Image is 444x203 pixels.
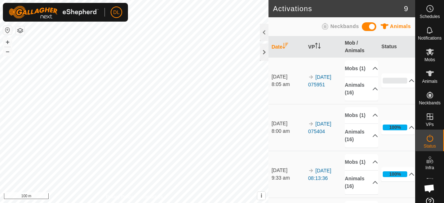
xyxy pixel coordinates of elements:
[378,36,415,58] th: Status
[425,58,435,62] span: Mobs
[308,121,331,134] a: [DATE] 075404
[345,107,378,123] p-accordion-header: Mobs (1)
[271,73,305,81] div: [DATE]
[389,171,401,177] div: 100%
[3,47,12,56] button: –
[308,168,331,181] a: [DATE] 08:13:36
[330,23,359,29] span: Neckbands
[315,44,321,50] p-sorticon: Activate to sort
[3,26,12,35] button: Reset Map
[273,4,404,13] h2: Activations
[3,38,12,46] button: +
[9,6,99,19] img: Gallagher Logo
[423,144,436,148] span: Status
[141,194,163,200] a: Contact Us
[419,101,440,105] span: Neckbands
[426,122,434,127] span: VPs
[383,171,407,177] div: 100%
[419,179,439,198] div: Open chat
[113,9,120,16] span: DL
[381,167,414,181] p-accordion-header: 100%
[345,60,378,77] p-accordion-header: Mobs (1)
[305,36,342,58] th: VP
[422,79,438,84] span: Animals
[271,174,305,182] div: 9:33 am
[271,120,305,127] div: [DATE]
[308,168,314,173] img: arrow
[257,192,265,200] button: i
[271,167,305,174] div: [DATE]
[421,187,439,191] span: Heatmap
[425,166,434,170] span: Infra
[383,78,407,84] div: 0%
[345,124,378,148] p-accordion-header: Animals (16)
[390,23,411,29] span: Animals
[383,125,407,130] div: 100%
[106,194,133,200] a: Privacy Policy
[271,127,305,135] div: 8:00 am
[345,77,378,101] p-accordion-header: Animals (16)
[271,81,305,88] div: 8:05 am
[381,73,414,88] p-accordion-header: 0%
[308,74,331,87] a: [DATE] 075951
[345,154,378,170] p-accordion-header: Mobs (1)
[308,74,314,80] img: arrow
[419,14,440,19] span: Schedules
[16,26,25,35] button: Map Layers
[261,193,262,199] span: i
[389,124,401,131] div: 100%
[345,171,378,194] p-accordion-header: Animals (16)
[418,36,441,40] span: Notifications
[268,36,305,58] th: Date
[404,3,408,14] span: 9
[342,36,379,58] th: Mob / Animals
[283,44,288,50] p-sorticon: Activate to sort
[381,120,414,135] p-accordion-header: 100%
[308,121,314,127] img: arrow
